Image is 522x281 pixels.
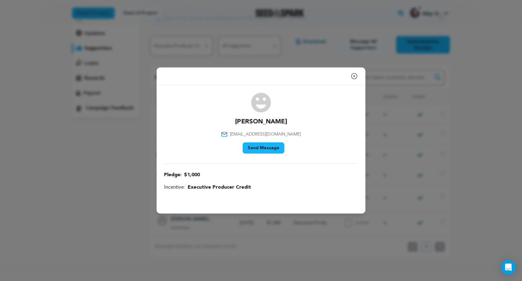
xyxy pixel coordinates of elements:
[251,93,271,113] img: user.png
[235,117,287,126] p: [PERSON_NAME]
[243,142,284,154] button: Send Message
[184,171,200,179] span: $1,000
[164,171,181,179] span: Pledge:
[501,260,516,275] div: Open Intercom Messenger
[188,184,251,191] span: Executive Producer Credit
[164,184,185,191] span: Incentive:
[230,131,301,137] span: [EMAIL_ADDRESS][DOMAIN_NAME]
